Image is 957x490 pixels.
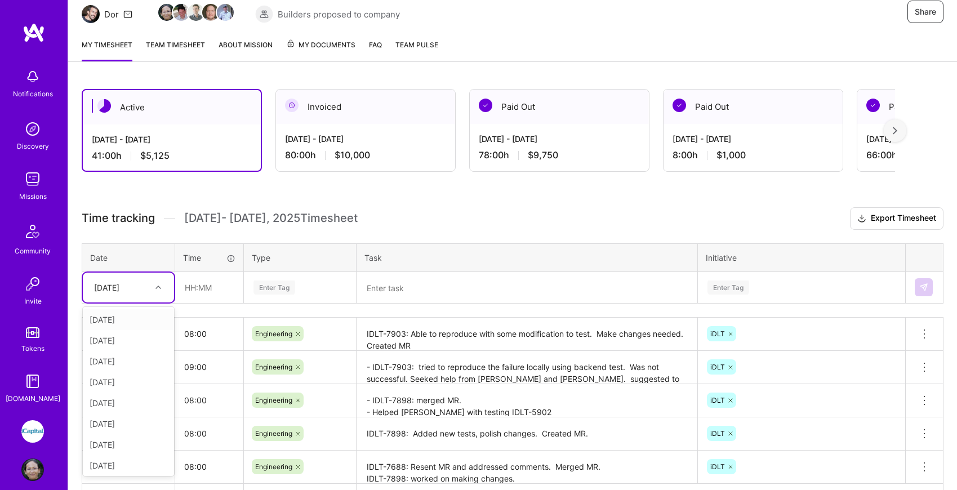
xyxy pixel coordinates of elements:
[183,252,235,264] div: Time
[335,149,370,161] span: $10,000
[528,149,558,161] span: $9,750
[395,39,438,61] a: Team Pulse
[83,309,174,330] div: [DATE]
[24,295,42,307] div: Invite
[19,190,47,202] div: Missions
[673,133,834,145] div: [DATE] - [DATE]
[710,329,725,338] span: iDLT
[673,149,834,161] div: 8:00 h
[219,39,273,61] a: About Mission
[285,149,446,161] div: 80:00 h
[857,213,866,225] i: icon Download
[919,283,928,292] img: Submit
[218,3,233,22] a: Team Member Avatar
[175,418,243,448] input: HH:MM
[286,39,355,61] a: My Documents
[92,133,252,145] div: [DATE] - [DATE]
[479,149,640,161] div: 78:00 h
[175,319,243,349] input: HH:MM
[174,3,189,22] a: Team Member Avatar
[255,396,292,404] span: Engineering
[907,1,943,23] button: Share
[21,370,44,393] img: guide book
[710,363,725,371] span: iDLT
[23,23,45,43] img: logo
[710,462,725,471] span: iDLT
[479,99,492,112] img: Paid Out
[26,327,39,338] img: tokens
[189,3,203,22] a: Team Member Avatar
[83,413,174,434] div: [DATE]
[175,352,243,382] input: HH:MM
[244,243,357,271] th: Type
[13,88,53,100] div: Notifications
[21,420,44,443] img: iCapital: Build and maintain RESTful API
[6,393,60,404] div: [DOMAIN_NAME]
[285,133,446,145] div: [DATE] - [DATE]
[470,90,649,124] div: Paid Out
[673,99,686,112] img: Paid Out
[706,252,897,264] div: Initiative
[83,330,174,351] div: [DATE]
[253,279,295,296] div: Enter Tag
[203,3,218,22] a: Team Member Avatar
[358,352,696,383] textarea: - IDLT-7903: tried to reproduce the failure locally using backend test. Was not successful. Seeke...
[19,458,47,481] a: User Avatar
[202,4,219,21] img: Team Member Avatar
[358,385,696,416] textarea: - IDLT-7898: merged MR. - Helped [PERSON_NAME] with testing IDLT-5902 - IDLT-7930: started lookin...
[710,429,725,438] span: iDLT
[19,218,46,245] img: Community
[255,429,292,438] span: Engineering
[707,279,749,296] div: Enter Tag
[255,462,292,471] span: Engineering
[278,8,400,20] span: Builders proposed to company
[358,452,696,483] textarea: IDLT-7688: Resent MR and addressed comments. Merged MR. IDLT-7898: worked on making changes.
[255,329,292,338] span: Engineering
[97,99,111,113] img: Active
[82,211,155,225] span: Time tracking
[83,393,174,413] div: [DATE]
[104,8,119,20] div: Dor
[155,284,161,290] i: icon Chevron
[21,118,44,140] img: discovery
[159,3,174,22] a: Team Member Avatar
[173,4,190,21] img: Team Member Avatar
[82,243,175,271] th: Date
[21,65,44,88] img: bell
[21,273,44,295] img: Invite
[17,140,49,152] div: Discovery
[82,5,100,23] img: Team Architect
[850,207,943,230] button: Export Timesheet
[140,150,170,162] span: $5,125
[710,396,725,404] span: iDLT
[369,39,382,61] a: FAQ
[175,385,243,415] input: HH:MM
[893,127,897,135] img: right
[21,342,44,354] div: Tokens
[83,372,174,393] div: [DATE]
[357,243,698,271] th: Task
[158,4,175,21] img: Team Member Avatar
[15,245,51,257] div: Community
[358,319,696,350] textarea: IDLT-7903: Able to reproduce with some modification to test. Make changes needed. Created MR
[19,420,47,443] a: iCapital: Build and maintain RESTful API
[915,6,936,17] span: Share
[276,90,455,124] div: Invoiced
[21,168,44,190] img: teamwork
[21,458,44,481] img: User Avatar
[184,211,358,225] span: [DATE] - [DATE] , 2025 Timesheet
[255,5,273,23] img: Builders proposed to company
[83,434,174,455] div: [DATE]
[82,39,132,61] a: My timesheet
[285,99,299,112] img: Invoiced
[664,90,843,124] div: Paid Out
[94,282,119,293] div: [DATE]
[83,455,174,476] div: [DATE]
[716,149,746,161] span: $1,000
[286,39,355,51] span: My Documents
[188,4,204,21] img: Team Member Avatar
[217,4,234,21] img: Team Member Avatar
[866,99,880,112] img: Paid Out
[255,363,292,371] span: Engineering
[175,452,243,482] input: HH:MM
